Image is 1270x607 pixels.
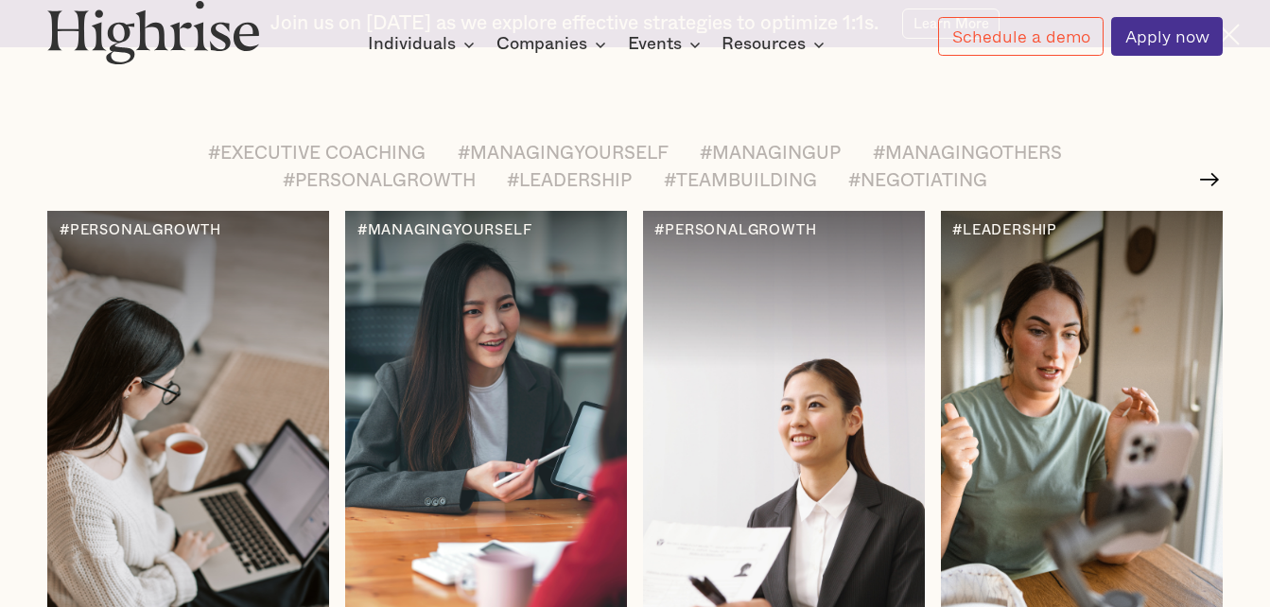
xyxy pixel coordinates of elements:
span: #MANAGINGOTHERS [873,145,1062,165]
div: Individuals [368,33,456,56]
span: #NEGOTIATING [848,172,987,192]
div: Companies [496,33,612,56]
span: #LEADERSHIP [507,172,632,192]
span: #MANAGINGYOURSELF [458,145,669,165]
div: #PERSONALGROWTH [60,223,221,238]
div: Individuals [368,33,480,56]
div: #LEADERSHIP [952,223,1057,238]
span: #EXECUTIVE COACHING [208,145,426,165]
form: Email Form 2 [127,145,1142,199]
a: Schedule a demo [938,17,1103,56]
span: #PERSONALGROWTH [283,172,476,192]
div: Resources [722,33,806,56]
div: Resources [722,33,830,56]
a: Apply now [1111,17,1222,56]
div: Events [628,33,682,56]
div: #MANAGINGYOURSELF [357,223,532,238]
div: #PERSONALGROWTH [654,223,816,238]
span: #TEAMBUILDING [664,172,817,192]
div: Companies [496,33,587,56]
div: Events [628,33,706,56]
span: #MANAGINGUP [700,145,841,165]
